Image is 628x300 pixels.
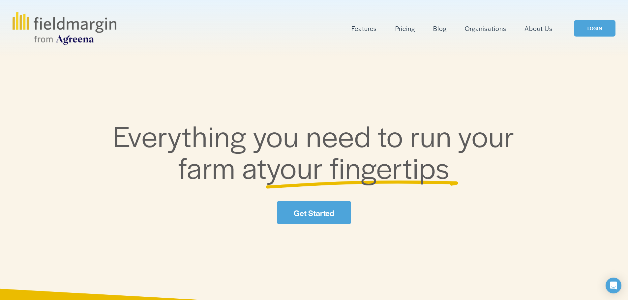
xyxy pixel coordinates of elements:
a: Organisations [465,23,506,34]
img: fieldmargin.com [13,12,116,45]
span: Features [351,24,377,33]
span: your fingertips [267,146,450,187]
a: folder dropdown [351,23,377,34]
a: Pricing [395,23,415,34]
a: Get Started [277,201,351,224]
a: Blog [433,23,447,34]
a: LOGIN [574,20,615,37]
a: About Us [524,23,553,34]
div: Open Intercom Messenger [606,278,621,293]
span: Everything you need to run your farm at [113,115,522,187]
